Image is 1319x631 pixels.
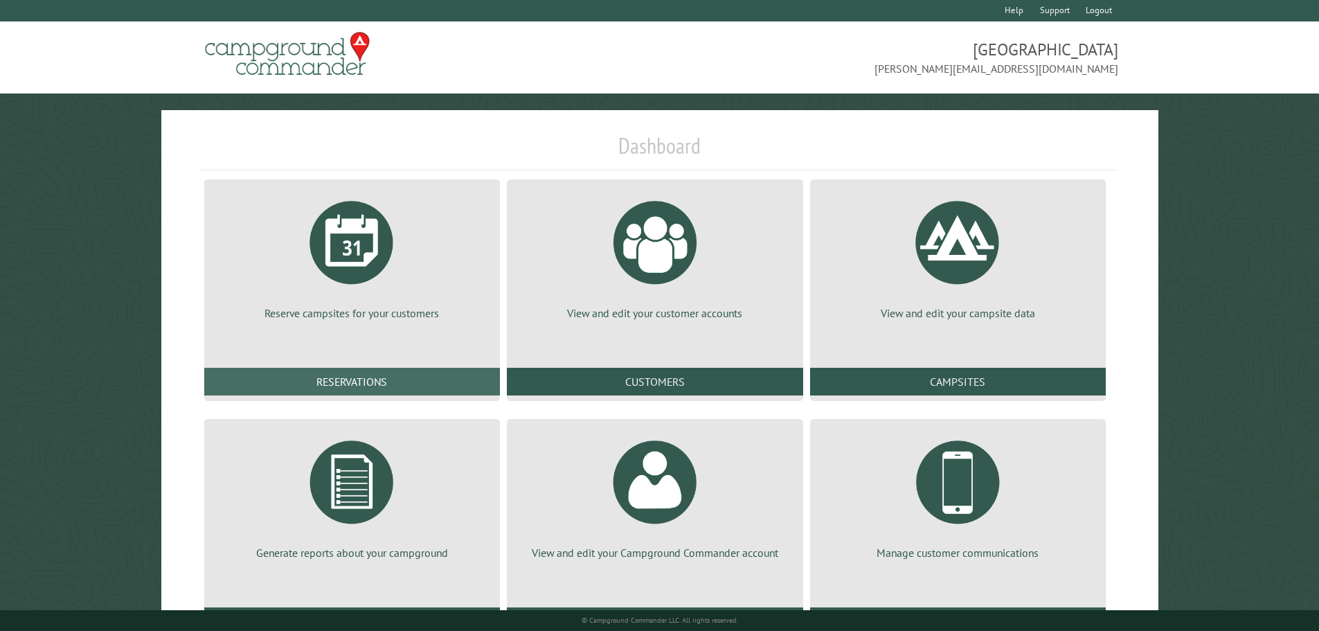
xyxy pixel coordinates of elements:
a: Reservations [204,368,500,396]
p: Manage customer communications [827,545,1089,560]
img: Campground Commander [201,27,374,81]
h1: Dashboard [201,132,1119,170]
p: View and edit your Campground Commander account [523,545,786,560]
p: Reserve campsites for your customers [221,305,483,321]
a: View and edit your customer accounts [523,190,786,321]
a: View and edit your campsite data [827,190,1089,321]
span: [GEOGRAPHIC_DATA] [PERSON_NAME][EMAIL_ADDRESS][DOMAIN_NAME] [660,38,1119,77]
a: Reserve campsites for your customers [221,190,483,321]
a: Campsites [810,368,1106,396]
small: © Campground Commander LLC. All rights reserved. [582,616,738,625]
a: Generate reports about your campground [221,430,483,560]
a: Customers [507,368,802,396]
p: Generate reports about your campground [221,545,483,560]
p: View and edit your campsite data [827,305,1089,321]
a: View and edit your Campground Commander account [523,430,786,560]
p: View and edit your customer accounts [523,305,786,321]
a: Manage customer communications [827,430,1089,560]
